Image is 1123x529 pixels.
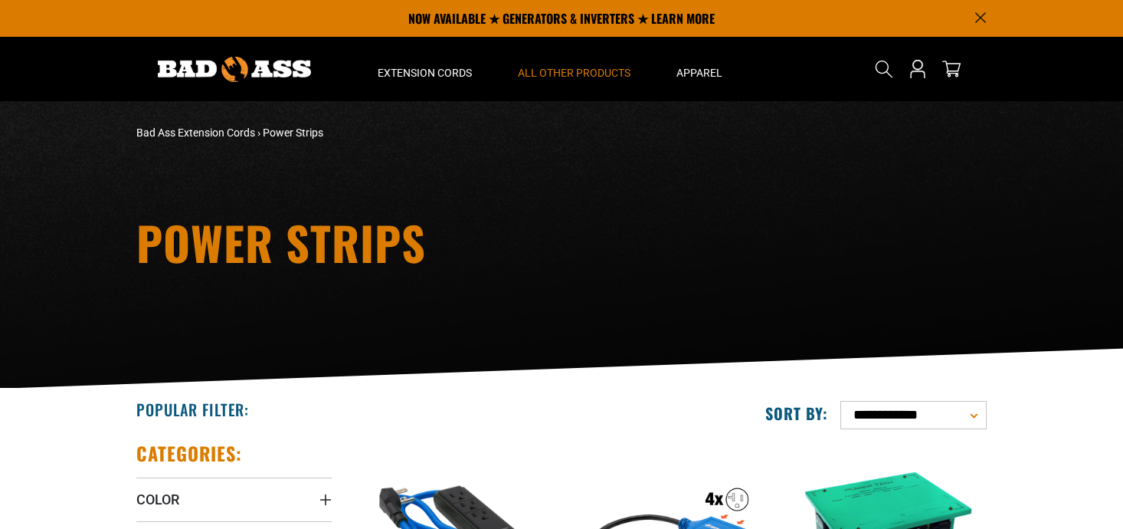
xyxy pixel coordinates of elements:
summary: Search [872,57,896,81]
span: Apparel [676,66,722,80]
a: Bad Ass Extension Cords [136,127,255,139]
span: Color [136,491,179,508]
summary: Color [136,478,332,521]
nav: breadcrumbs [136,125,696,141]
h1: Power Strips [136,219,696,265]
h2: Popular Filter: [136,399,249,419]
label: Sort by: [765,403,828,423]
summary: Extension Cords [355,37,495,101]
span: › [257,127,260,139]
img: Bad Ass Extension Cords [158,57,311,82]
summary: Apparel [653,37,745,101]
summary: All Other Products [495,37,653,101]
span: Extension Cords [378,66,472,80]
span: Power Strips [263,127,323,139]
h2: Categories: [136,442,242,465]
span: All Other Products [518,66,630,80]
